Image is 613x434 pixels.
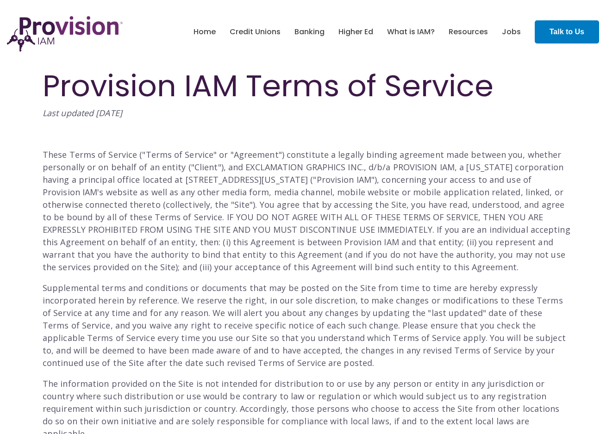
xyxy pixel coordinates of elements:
span: Client [194,161,218,173]
strong: Talk to Us [550,28,584,36]
a: Talk to Us [535,20,599,43]
h1: Provision IAM Terms of Service [43,69,570,103]
a: Jobs [502,24,521,40]
span: Agreement [234,149,279,160]
span: Provision IAM [317,174,371,185]
a: What is IAM? [387,24,435,40]
a: Credit Unions [230,24,281,40]
a: Resources [449,24,488,40]
a: Banking [294,24,325,40]
p: Supplemental terms and conditions or documents that may be posted on the Site from time to time a... [43,282,570,369]
span: Site [234,199,250,210]
img: ProvisionIAM-Logo-Purple [7,16,123,52]
a: Home [194,24,216,40]
em: Last updated [DATE] [43,107,122,118]
p: These Terms of Service (" " or " ") constitute a legally binding agreement made between you, whet... [43,149,570,273]
nav: menu [187,17,528,47]
span: Terms of Service [146,149,214,160]
a: Higher Ed [338,24,373,40]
